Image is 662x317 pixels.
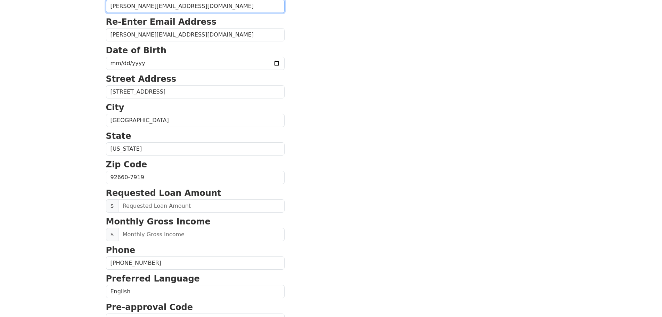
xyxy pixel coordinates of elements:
strong: Street Address [106,74,177,84]
input: Re-Enter Email Address [106,28,285,41]
input: City [106,114,285,127]
input: Requested Loan Amount [118,199,285,213]
input: Phone [106,256,285,270]
strong: City [106,103,124,112]
input: Street Address [106,85,285,98]
strong: Pre-approval Code [106,302,193,312]
strong: Date of Birth [106,46,166,55]
input: Zip Code [106,171,285,184]
p: Monthly Gross Income [106,215,285,228]
input: Monthly Gross Income [118,228,285,241]
strong: State [106,131,131,141]
strong: Phone [106,245,136,255]
strong: Re-Enter Email Address [106,17,216,27]
span: $ [106,199,118,213]
strong: Requested Loan Amount [106,188,221,198]
strong: Preferred Language [106,274,200,284]
strong: Zip Code [106,160,147,169]
span: $ [106,228,118,241]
